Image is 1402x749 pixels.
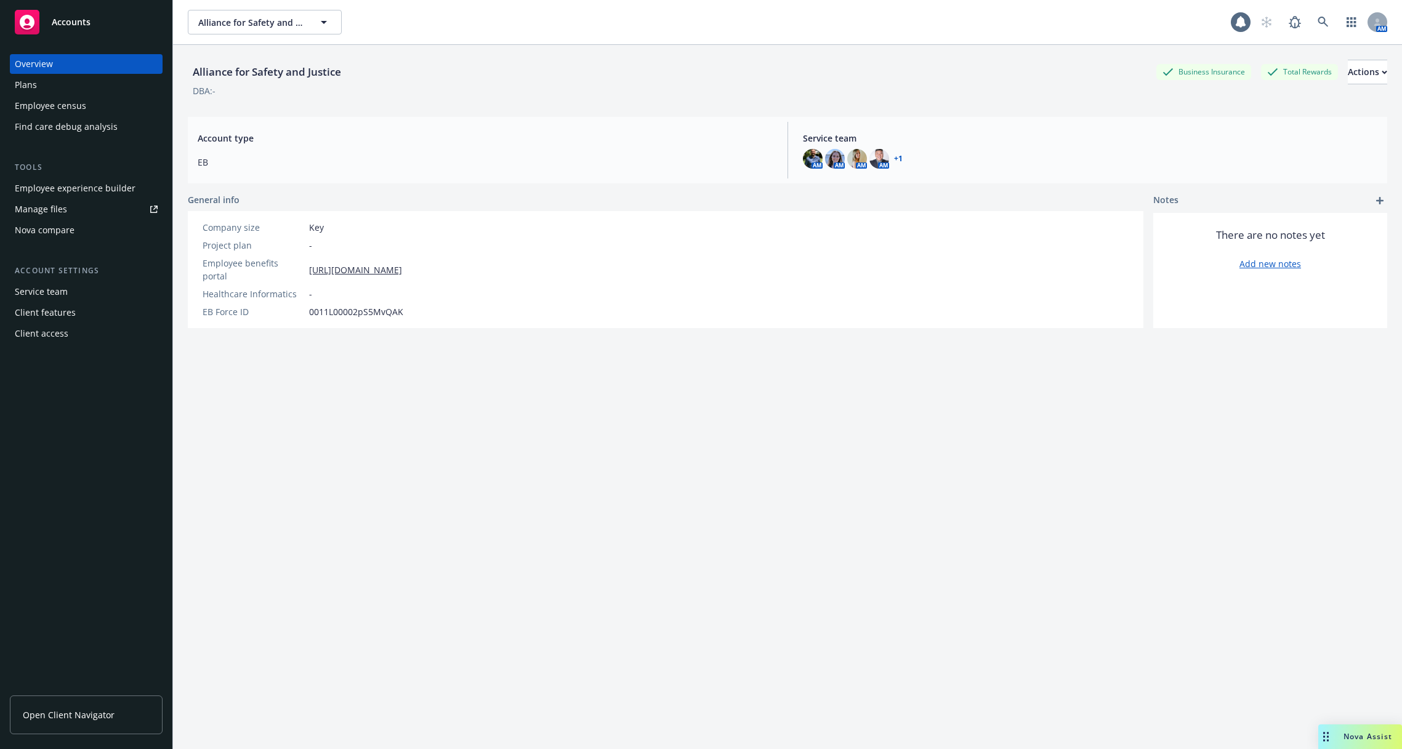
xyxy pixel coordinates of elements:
div: Total Rewards [1261,64,1338,79]
div: Business Insurance [1156,64,1251,79]
span: Nova Assist [1344,731,1392,742]
div: Service team [15,282,68,302]
div: Drag to move [1318,724,1334,749]
a: Search [1311,10,1336,34]
div: Healthcare Informatics [203,287,304,300]
a: Employee census [10,96,163,116]
span: - [309,287,312,300]
span: 0011L00002pS5MvQAK [309,305,403,318]
div: Nova compare [15,220,75,240]
div: Plans [15,75,37,95]
a: Plans [10,75,163,95]
div: Employee experience builder [15,178,135,198]
span: There are no notes yet [1216,228,1325,242]
a: Switch app [1339,10,1364,34]
span: Service team [803,132,1378,145]
div: Account settings [10,265,163,277]
a: Manage files [10,199,163,219]
div: Overview [15,54,53,74]
a: Service team [10,282,163,302]
a: Report a Bug [1283,10,1307,34]
a: Add new notes [1239,257,1301,270]
span: EB [198,156,773,169]
div: Tools [10,161,163,174]
a: Overview [10,54,163,74]
span: Notes [1153,193,1178,208]
a: Find care debug analysis [10,117,163,137]
a: Client features [10,303,163,322]
div: Find care debug analysis [15,117,118,137]
span: Open Client Navigator [23,708,115,721]
span: Accounts [52,17,91,27]
a: [URL][DOMAIN_NAME] [309,263,402,276]
button: Alliance for Safety and Justice [188,10,342,34]
img: photo [847,149,867,169]
a: Client access [10,324,163,343]
div: Project plan [203,239,304,252]
span: Account type [198,132,773,145]
span: General info [188,193,240,206]
div: Manage files [15,199,67,219]
span: Key [309,221,324,234]
img: photo [825,149,845,169]
span: - [309,239,312,252]
div: Alliance for Safety and Justice [188,64,346,80]
div: Client access [15,324,68,343]
a: Employee experience builder [10,178,163,198]
a: Start snowing [1254,10,1279,34]
a: Accounts [10,5,163,39]
a: add [1372,193,1387,208]
a: +1 [894,155,903,162]
span: Alliance for Safety and Justice [198,16,305,29]
a: Nova compare [10,220,163,240]
button: Nova Assist [1318,724,1402,749]
div: Client features [15,303,76,322]
img: photo [869,149,889,169]
div: Company size [203,221,304,234]
img: photo [803,149,823,169]
div: Employee benefits portal [203,257,304,282]
div: EB Force ID [203,305,304,318]
div: Employee census [15,96,86,116]
button: Actions [1348,60,1387,84]
div: DBA: - [193,84,216,97]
